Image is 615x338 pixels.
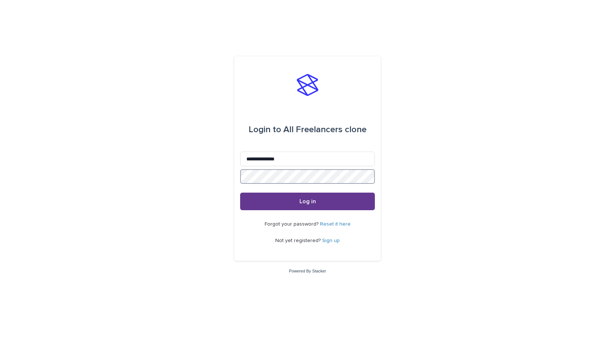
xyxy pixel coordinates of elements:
[275,238,322,243] span: Not yet registered?
[265,222,320,227] span: Forgot your password?
[289,269,326,273] a: Powered By Stacker
[322,238,340,243] a: Sign up
[249,125,281,134] span: Login to
[299,198,316,204] span: Log in
[249,119,366,140] div: All Freelancers clone
[320,222,351,227] a: Reset it here
[240,193,375,210] button: Log in
[297,74,318,96] img: stacker-logo-s-only.png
